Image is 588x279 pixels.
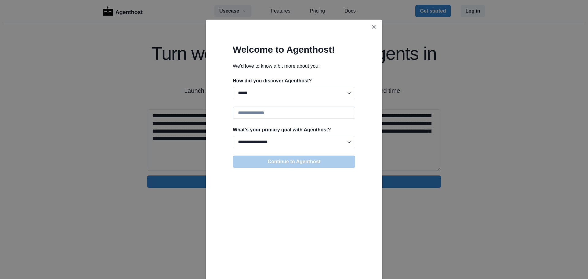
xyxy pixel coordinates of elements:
p: How did you discover Agenthost? [233,77,355,85]
button: Continue to Agenthost [233,156,355,168]
p: What's your primary goal with Agenthost? [233,126,355,134]
h2: Welcome to Agenthost! [233,44,355,55]
p: We'd love to know a bit more about you: [233,62,355,70]
button: Close [369,22,379,32]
